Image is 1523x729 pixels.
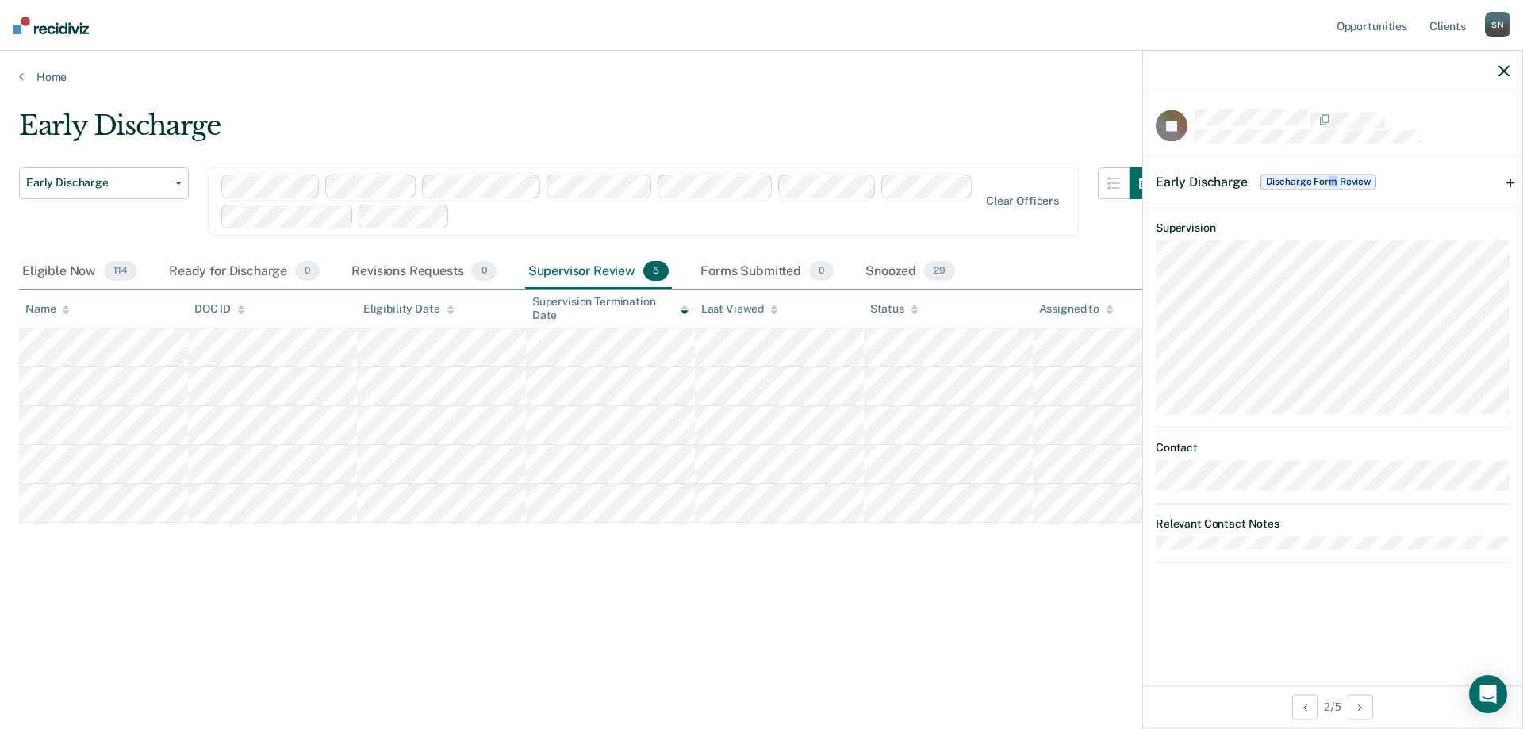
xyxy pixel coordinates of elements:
div: 2 / 5 [1143,685,1522,727]
div: Supervisor Review [525,255,673,290]
div: S N [1485,12,1510,37]
div: Revisions Requests [348,255,499,290]
dt: Supervision [1156,221,1510,234]
div: DOC ID [194,302,245,316]
span: Discharge Form Review [1260,174,1376,190]
a: Home [19,70,1504,84]
span: 114 [104,261,137,282]
div: Open Intercom Messenger [1469,675,1507,713]
div: Supervision Termination Date [532,295,689,322]
button: Previous Opportunity [1292,694,1318,719]
div: Forms Submitted [697,255,837,290]
div: Eligible Now [19,255,140,290]
span: 5 [643,261,669,282]
div: Assigned to [1039,302,1114,316]
div: Clear officers [986,194,1059,208]
div: Snoozed [862,255,958,290]
span: 0 [809,261,834,282]
div: Status [870,302,919,316]
span: 0 [471,261,496,282]
span: Early Discharge [1156,174,1248,189]
dt: Relevant Contact Notes [1156,516,1510,530]
div: Early DischargeDischarge Form Review [1143,156,1522,207]
dt: Contact [1156,441,1510,455]
div: Ready for Discharge [166,255,323,290]
span: Early Discharge [26,176,169,190]
div: Name [25,302,70,316]
span: 29 [924,261,955,282]
div: Eligibility Date [363,302,455,316]
img: Recidiviz [13,17,89,34]
button: Next Opportunity [1348,694,1373,719]
div: Last Viewed [701,302,778,316]
span: 0 [295,261,320,282]
div: Early Discharge [19,109,1161,155]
